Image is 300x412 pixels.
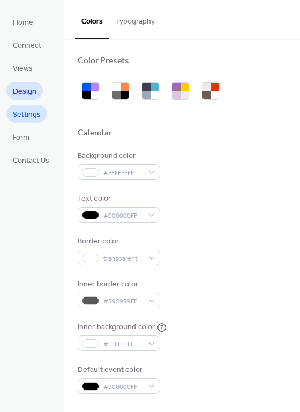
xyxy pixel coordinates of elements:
div: Calendar [78,128,112,139]
span: Contact Us [13,155,49,166]
span: #FFFFFFFF [103,167,143,179]
span: Connect [13,40,41,51]
span: Views [13,63,33,74]
span: #000000FF [103,210,143,222]
div: Border color [78,236,158,247]
a: Settings [6,105,47,123]
div: Inner border color [78,279,158,290]
a: Design [6,82,43,100]
a: Form [6,128,36,146]
span: Design [13,86,36,97]
span: Home [13,17,33,28]
a: Connect [6,36,48,54]
span: Form [13,132,29,143]
span: transparent [103,253,143,264]
a: Home [6,13,40,30]
span: #000000FF [103,382,143,393]
div: Background color [78,150,158,162]
a: Contact Us [6,151,56,169]
div: Color Presets [78,56,129,67]
div: Default event color [78,364,158,376]
span: #595959FF [103,296,143,307]
span: Settings [13,109,41,120]
span: #FFFFFFFF [103,339,143,350]
div: Inner background color [78,322,155,333]
div: Text color [78,193,158,204]
a: Views [6,59,39,77]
